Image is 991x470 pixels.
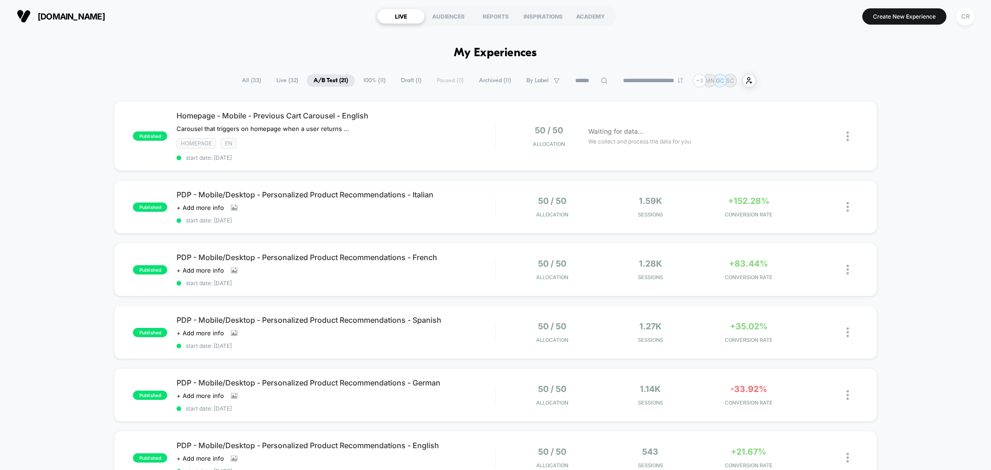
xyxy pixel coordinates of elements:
[729,259,768,268] span: +83.44%
[639,321,662,331] span: 1.27k
[847,202,849,212] img: close
[177,455,224,462] span: + Add more info
[702,462,795,469] span: CONVERSION RATE
[847,390,849,400] img: close
[956,7,974,26] div: CR
[177,190,495,199] span: PDP - Mobile/Desktop - Personalized Product Recommendations - Italian
[177,378,495,387] span: PDP - Mobile/Desktop - Personalized Product Recommendations - German
[726,77,734,84] p: SC
[604,274,697,281] span: Sessions
[642,447,658,457] span: 543
[177,138,216,149] span: HOMEPAGE
[526,77,549,84] span: By Label
[133,328,167,337] span: published
[269,74,305,87] span: Live ( 32 )
[604,211,697,218] span: Sessions
[454,46,537,60] h1: My Experiences
[221,138,236,149] span: EN
[177,329,224,337] span: + Add more info
[394,74,428,87] span: Draft ( 1 )
[604,399,697,406] span: Sessions
[235,74,268,87] span: All ( 33 )
[133,453,167,463] span: published
[536,399,568,406] span: Allocation
[604,462,697,469] span: Sessions
[177,125,349,132] span: Carousel that triggers on homepage when a user returns and their cart has more than 0 items in it...
[847,265,849,274] img: close
[17,9,31,23] img: Visually logo
[847,327,849,337] img: close
[538,196,566,206] span: 50 / 50
[177,315,495,325] span: PDP - Mobile/Desktop - Personalized Product Recommendations - Spanish
[356,74,393,87] span: 100% ( 11 )
[538,259,566,268] span: 50 / 50
[177,267,224,274] span: + Add more info
[177,204,224,211] span: + Add more info
[538,384,566,394] span: 50 / 50
[588,126,643,137] span: Waiting for data...
[567,9,614,24] div: ACADEMY
[177,253,495,262] span: PDP - Mobile/Desktop - Personalized Product Recommendations - French
[535,125,563,135] span: 50 / 50
[177,111,495,120] span: Homepage - Mobile - Previous Cart Carousel - English
[702,211,795,218] span: CONVERSION RATE
[472,9,519,24] div: REPORTS
[377,9,425,24] div: LIVE
[133,131,167,141] span: published
[177,405,495,412] span: start date: [DATE]
[177,392,224,399] span: + Add more info
[847,453,849,463] img: close
[731,447,766,457] span: +21.67%
[177,217,495,224] span: start date: [DATE]
[536,462,568,469] span: Allocation
[472,74,518,87] span: Archived ( 11 )
[730,384,767,394] span: -33.92%
[702,274,795,281] span: CONVERSION RATE
[536,274,568,281] span: Allocation
[536,337,568,343] span: Allocation
[425,9,472,24] div: AUDIENCES
[177,154,495,161] span: start date: [DATE]
[705,77,715,84] p: MN
[536,211,568,218] span: Allocation
[538,447,566,457] span: 50 / 50
[702,399,795,406] span: CONVERSION RATE
[588,137,691,146] span: We collect and process the data for you
[519,9,567,24] div: INSPIRATIONS
[730,321,768,331] span: +35.02%
[177,441,495,450] span: PDP - Mobile/Desktop - Personalized Product Recommendations - English
[133,202,167,212] span: published
[716,77,724,84] p: GC
[604,337,697,343] span: Sessions
[728,196,769,206] span: +152.28%
[307,74,355,87] span: A/B Test ( 21 )
[14,9,108,24] button: [DOMAIN_NAME]
[862,8,946,25] button: Create New Experience
[38,12,105,21] span: [DOMAIN_NAME]
[953,7,977,26] button: CR
[847,131,849,141] img: close
[640,384,661,394] span: 1.14k
[133,391,167,400] span: published
[533,141,565,147] span: Allocation
[693,74,706,87] div: + 3
[177,342,495,349] span: start date: [DATE]
[538,321,566,331] span: 50 / 50
[702,337,795,343] span: CONVERSION RATE
[677,78,683,83] img: end
[133,265,167,274] span: published
[639,259,662,268] span: 1.28k
[639,196,662,206] span: 1.59k
[177,280,495,287] span: start date: [DATE]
